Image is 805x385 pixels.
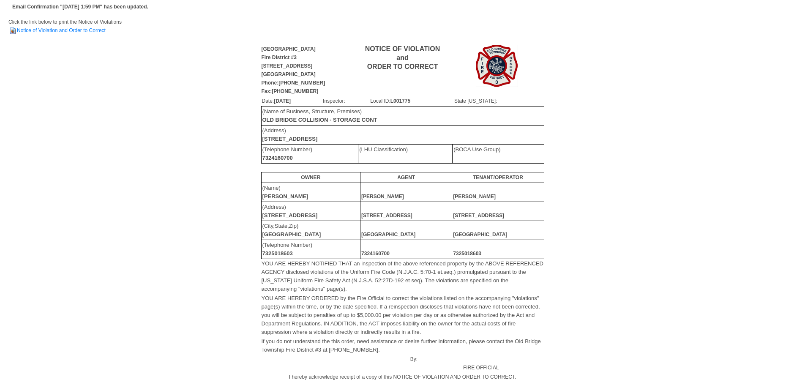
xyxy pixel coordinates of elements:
[262,193,308,199] b: [PERSON_NAME]
[390,98,410,104] b: L001775
[262,136,318,142] b: [STREET_ADDRESS]
[262,250,293,257] b: 7325018603
[262,96,323,106] td: Date:
[262,185,308,199] font: (Name)
[261,372,544,382] td: I hereby acknowledge receipt of a copy of this NOTICE OF VIOLATION AND ORDER TO CORRECT.
[453,146,500,153] font: (BOCA Use Group)
[301,175,320,180] b: OWNER
[365,45,440,70] b: NOTICE OF VIOLATION and ORDER TO CORRECT
[361,194,404,199] b: [PERSON_NAME]
[8,27,17,35] img: HTML Document
[453,213,504,218] b: [STREET_ADDRESS]
[361,232,415,238] b: [GEOGRAPHIC_DATA]
[8,27,106,33] a: Notice of Violation and Order to Correct
[262,212,318,218] b: [STREET_ADDRESS]
[453,194,496,199] b: [PERSON_NAME]
[274,98,291,104] b: [DATE]
[262,46,325,94] b: [GEOGRAPHIC_DATA] Fire District #3 [STREET_ADDRESS] [GEOGRAPHIC_DATA] Phone:[PHONE_NUMBER] Fax:[P...
[262,223,321,238] font: (City,State,Zip)
[262,146,313,161] font: (Telephone Number)
[454,96,544,106] td: State [US_STATE]:
[262,242,313,257] font: (Telephone Number)
[262,260,543,292] font: YOU ARE HEREBY NOTIFIED THAT an inspection of the above referenced property by the ABOVE REFERENC...
[322,96,370,106] td: Inspector:
[262,231,321,238] b: [GEOGRAPHIC_DATA]
[361,251,390,257] b: 7324160700
[473,175,523,180] b: TENANT/OPERATOR
[262,204,318,218] font: (Address)
[370,96,454,106] td: Local ID:
[262,295,540,335] font: YOU ARE HEREBY ORDERED by the Fire Official to correct the violations listed on the accompanying ...
[418,355,544,372] td: FIRE OFFICIAL
[262,155,293,161] b: 7324160700
[8,19,122,33] span: Click the link below to print the Notice of Violations
[261,355,418,372] td: By:
[262,127,318,142] font: (Address)
[262,338,541,353] font: If you do not understand the this order, need assistance or desire further information, please co...
[262,117,377,123] b: OLD BRIDGE COLLISION - STORAGE CONT
[453,251,481,257] b: 7325018603
[359,146,408,153] font: (LHU Classification)
[476,45,518,87] img: Image
[361,213,412,218] b: [STREET_ADDRESS]
[453,232,507,238] b: [GEOGRAPHIC_DATA]
[397,175,415,180] b: AGENT
[11,1,150,12] td: Email Confirmation "[DATE] 1:59 PM" has been updated.
[262,108,377,123] font: (Name of Business, Structure, Premises)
